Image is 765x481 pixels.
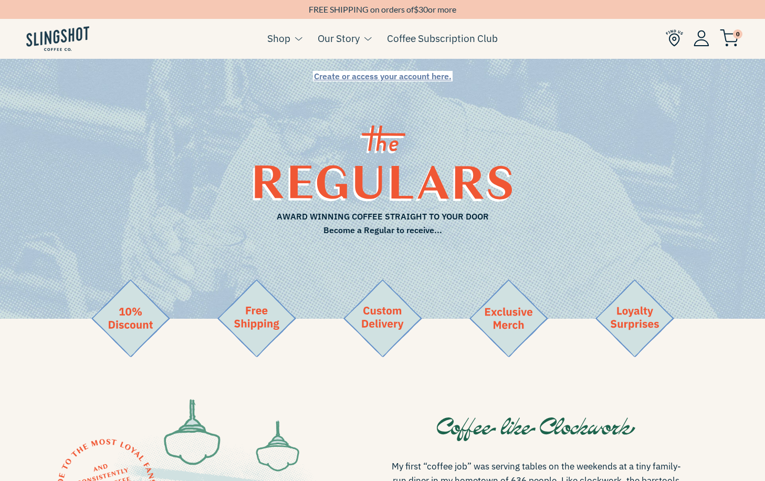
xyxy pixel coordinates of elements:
a: Coffee Subscription Club [387,30,498,46]
img: asset-10-1636056080656.svg [595,279,674,357]
img: asset-11-1636056080662.svg [469,279,548,357]
a: Create or access your account here. [313,71,453,81]
img: Find Us [666,29,683,47]
span: Create or access your account here. [314,71,452,81]
img: asset-13-1636056080675.svg [217,279,296,357]
img: asset-12-1636056080671.svg [343,279,422,357]
img: clockwork-1636056664562.svg [437,417,635,441]
a: 0 [720,32,739,45]
a: Shop [267,30,290,46]
span: 30 [418,4,428,14]
img: asset-14-1636056080680.svg [91,279,170,357]
img: Account [694,30,709,46]
span: AWARD WINNING COFFEE STRAIGHT TO YOUR DOOR Become a Regular to receive... [83,210,682,237]
img: theregulars-1636055436022.svg [253,126,512,202]
a: Our Story [318,30,360,46]
span: $ [414,4,418,14]
span: 0 [733,29,742,39]
img: cart [720,29,739,47]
